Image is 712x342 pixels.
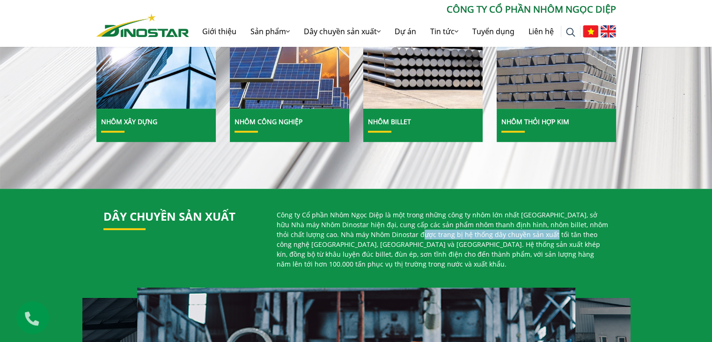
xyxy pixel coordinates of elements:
[297,16,388,46] a: Dây chuyền sản xuất
[388,16,423,46] a: Dự án
[96,12,189,37] a: Nhôm Dinostar
[465,16,521,46] a: Tuyển dụng
[566,28,575,37] img: search
[501,117,569,126] a: Nhôm Thỏi hợp kim
[423,16,465,46] a: Tin tức
[96,14,189,37] img: Nhôm Dinostar
[601,25,616,37] img: English
[235,117,302,126] a: Nhôm Công nghiệp
[277,210,609,269] p: Công ty Cổ phần Nhôm Ngọc Diệp là một trong những công ty nhôm lớn nhất [GEOGRAPHIC_DATA], sở hữu...
[368,117,411,126] a: Nhôm Billet
[195,16,243,46] a: Giới thiệu
[521,16,561,46] a: Liên hệ
[101,117,157,126] a: Nhôm Xây dựng
[189,2,616,16] p: CÔNG TY CỔ PHẦN NHÔM NGỌC DIỆP
[103,208,235,224] a: Dây chuyền sản xuất
[583,25,598,37] img: Tiếng Việt
[243,16,297,46] a: Sản phẩm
